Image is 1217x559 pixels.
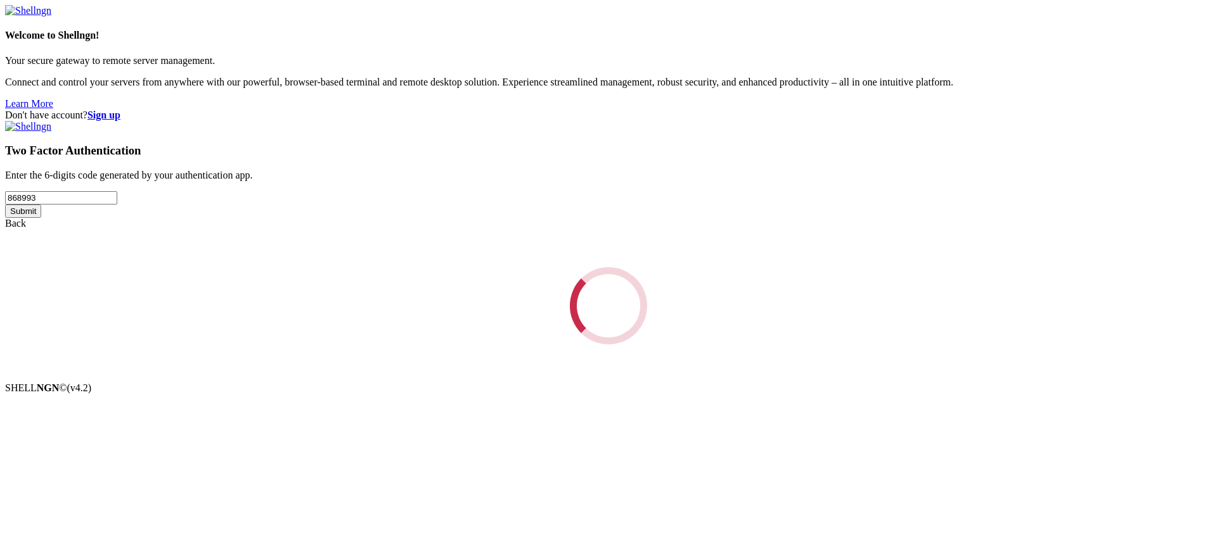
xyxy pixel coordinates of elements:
[5,110,1212,121] div: Don't have account?
[5,98,53,109] a: Learn More
[5,77,1212,88] p: Connect and control your servers from anywhere with our powerful, browser-based terminal and remo...
[37,382,60,393] b: NGN
[5,382,91,393] span: SHELL ©
[5,204,41,218] input: Submit
[5,191,117,204] input: Two factor code
[5,55,1212,66] p: Your secure gateway to remote server management.
[5,218,26,229] a: Back
[5,30,1212,41] h4: Welcome to Shellngn!
[5,170,1212,181] p: Enter the 6-digits code generated by your authentication app.
[87,110,120,120] a: Sign up
[5,5,51,16] img: Shellngn
[5,121,51,132] img: Shellngn
[5,144,1212,158] h3: Two Factor Authentication
[67,382,92,393] span: 4.2.0
[566,263,650,348] div: Loading...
